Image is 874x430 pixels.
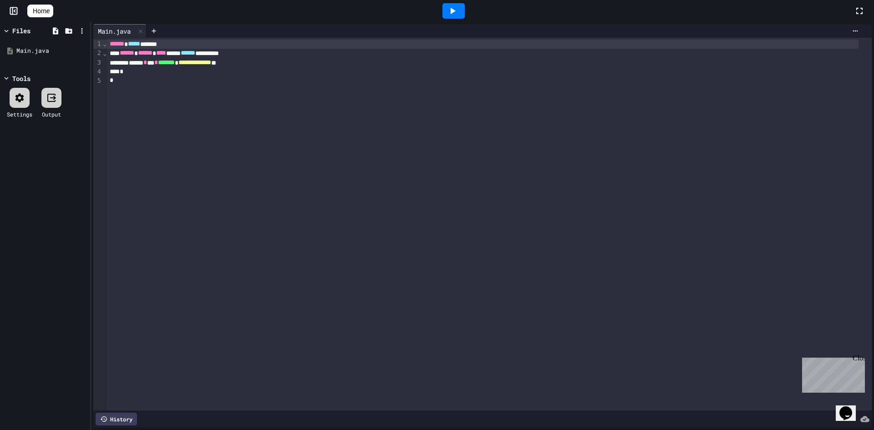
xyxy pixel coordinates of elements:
a: Home [27,5,53,17]
div: Main.java [16,46,87,56]
span: Fold line [102,40,107,47]
span: Fold line [102,50,107,57]
div: Output [42,110,61,118]
div: 3 [93,58,102,67]
div: Files [12,26,30,35]
div: 2 [93,49,102,58]
div: 4 [93,67,102,76]
iframe: chat widget [798,354,865,393]
div: Settings [7,110,32,118]
div: 1 [93,40,102,49]
div: Main.java [93,24,147,38]
iframe: chat widget [836,394,865,421]
div: Main.java [93,26,135,36]
div: Tools [12,74,30,83]
div: 5 [93,76,102,86]
div: History [96,413,137,425]
div: Chat with us now!Close [4,4,63,58]
span: Home [33,6,50,15]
